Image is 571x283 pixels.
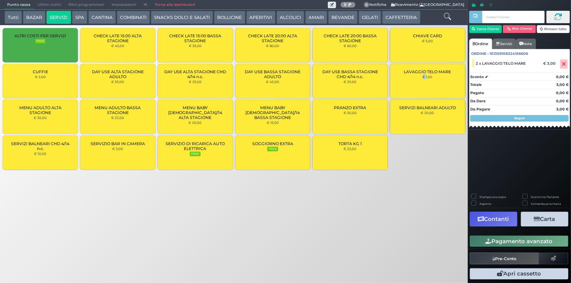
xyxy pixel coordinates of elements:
[399,105,456,110] span: SERVIZI BALNEARI ADULTO
[88,11,116,24] button: CANTINA
[117,11,150,24] button: COMBINATI
[556,82,569,87] strong: 3,00 €
[328,11,358,24] button: BEVANDE
[537,25,570,33] button: Rimuovi tutto
[267,121,279,125] small: € 15,00
[472,51,489,57] span: Ordine :
[65,0,108,9] span: Ritiri programmati
[33,69,48,74] span: CUFFIE
[91,141,145,146] span: SERVIZIO BAR IN CAMERA
[163,141,227,151] span: SERVIZIO DI RICARICA AUTO ELETTRICA
[344,111,357,115] small: € 50,00
[108,0,140,9] span: Impostazioni
[189,44,202,48] small: € 35,00
[252,141,293,146] span: SOGGIORNO EXTRA
[72,11,87,24] button: SPA
[267,147,278,151] small: FREE
[344,44,357,48] small: € 60,00
[277,11,304,24] button: ALCOLICI
[163,105,227,120] span: MENU BABY [DEMOGRAPHIC_DATA]/14 ALTA STAGIONE
[34,152,46,156] small: € 10,00
[413,33,442,38] span: CHIAVE CARD
[479,195,506,199] label: Stampa una copia
[344,147,357,151] small: € 22,00
[492,39,516,49] a: Servizi
[516,39,536,49] a: Note
[404,69,451,74] span: LAVAGGIO TELO MARE
[23,11,45,24] button: BAZAR
[531,195,559,199] label: Scontrino Parlante
[479,202,491,206] label: Asporto
[334,105,366,110] span: PRANZO EXTRA
[470,74,484,80] strong: Sconto
[482,11,544,23] input: Codice Cliente
[241,33,305,43] span: CHECK LATE 20:00 ALTA STAGIONE
[514,116,525,120] strong: Segue
[503,25,536,33] button: Rim. Cliente
[86,33,150,43] span: CHECK LATE 15:00 ALTA STAGIONE
[111,44,124,48] small: € 45,00
[470,99,486,103] strong: Da Dare
[8,105,72,115] span: MENU ADULTO ALTA STAGIONE
[476,61,526,66] span: 2 x LAVAGGIO TELO MARE
[46,11,71,24] button: SERVIZI
[338,141,362,146] span: TORTA KG 1
[318,33,382,43] span: CHECK LATE 20:00 BASSA STAGIONE
[189,80,202,84] small: € 25,00
[344,80,357,84] small: € 25,00
[470,236,568,247] button: Pagamento avanzato
[266,80,279,84] small: € 45,00
[421,111,434,115] small: € 20,00
[241,69,305,79] span: DAY USE BASSA STAGIONE ADULTO
[214,11,245,24] button: BOLLICINE
[34,116,47,120] small: € 30,00
[5,11,22,24] button: Tutti
[542,61,559,66] div: € 3,00
[305,11,327,24] button: AMARI
[469,25,502,33] button: Cerca Cliente
[423,75,433,79] small: € 1,50
[246,11,276,24] button: APERITIVI
[470,253,539,264] button: Pre-Conto
[112,147,123,151] small: € 5,00
[34,0,65,9] span: Ultimi ordini
[4,0,34,9] span: Punto cassa
[469,39,492,49] a: Ordine
[470,91,484,95] strong: Pagato
[470,82,482,87] strong: Totale
[318,69,382,79] span: DAY USE BASSA STAGIONE CHD 4/14 n.c.
[35,39,45,43] small: FREE
[556,99,569,103] strong: 0,00 €
[163,33,227,43] span: CHECK LATE 15:00 BASSA STAGIONE
[556,107,569,111] strong: 3,00 €
[364,2,370,8] span: 0
[151,11,213,24] button: SNACKS DOLCI E SALATI
[8,141,72,151] span: SERVIZI BALNEARI CHD 4/14 n.c.
[266,44,279,48] small: € 80,00
[470,107,490,111] strong: Da Pagare
[556,91,569,95] strong: 0,00 €
[14,33,66,38] span: ALTRI COSTI PER SERVIZI
[163,69,227,79] span: DAY USE ALTA STAGIONE CHD 4/14 n.c.
[470,268,568,279] button: Apri cassetto
[190,152,200,156] small: FREE
[422,39,433,43] small: € 5,00
[531,202,561,206] label: Comanda prioritaria
[35,75,46,79] small: € 2,00
[382,11,420,24] button: CAFFETTERIA
[470,212,517,226] button: Contanti
[556,75,569,79] strong: 0,00 €
[86,105,150,115] span: MENU ADULTO BASSA STAGIONE
[189,121,202,125] small: € 20,00
[151,0,199,9] a: Torna alla dashboard
[241,105,305,120] span: MENU BABY [DEMOGRAPHIC_DATA]/14 BASSA STAGIONE
[111,116,124,120] small: € 22,00
[344,2,347,7] b: 0
[490,51,528,57] span: 101359106324156606
[111,80,124,84] small: € 55,00
[521,212,568,226] button: Carta
[86,69,150,79] span: DAY USE ALTA STAGIONE ADULTO
[359,11,381,24] button: GELATI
